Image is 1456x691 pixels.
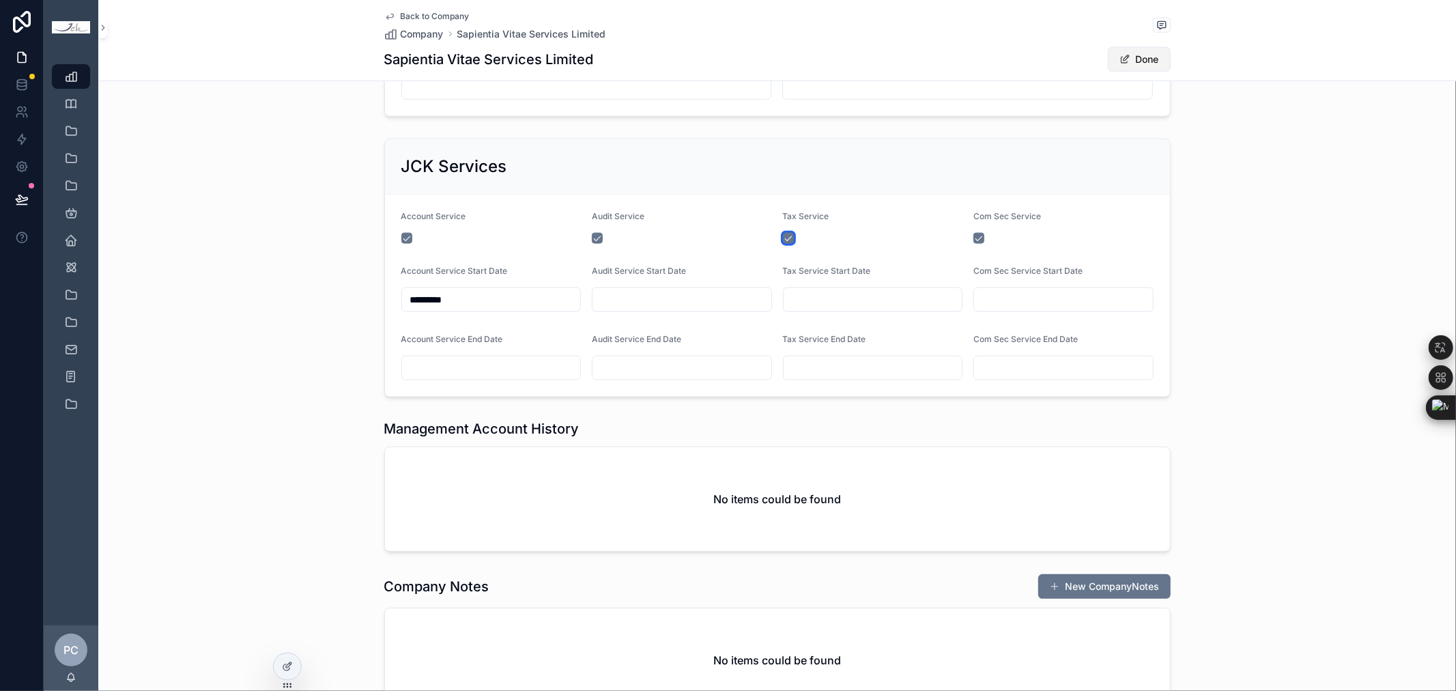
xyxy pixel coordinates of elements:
span: Audit Service Start Date [592,266,686,276]
span: Company [401,27,444,41]
span: Back to Company [401,11,470,22]
span: Audit Service End Date [592,334,681,344]
h1: Management Account History [384,419,580,438]
span: Tax Service [783,211,829,221]
a: Sapientia Vitae Services Limited [457,27,606,41]
span: Com Sec Service End Date [973,334,1078,344]
span: Com Sec Service Start Date [973,266,1083,276]
h2: No items could be found [713,652,841,668]
div: scrollable content [44,55,98,434]
span: Tax Service Start Date [783,266,871,276]
button: New CompanyNotes [1038,574,1171,599]
h1: Sapientia Vitae Services Limited [384,50,594,69]
span: PC [63,642,78,658]
span: Audit Service [592,211,644,221]
button: Done [1108,47,1171,72]
a: Company [384,27,444,41]
span: Account Service End Date [401,334,503,344]
h2: JCK Services [401,156,507,178]
span: Com Sec Service [973,211,1041,221]
img: App logo [52,21,90,34]
h2: No items could be found [713,491,841,507]
span: Account Service [401,211,466,221]
span: Tax Service End Date [783,334,866,344]
a: Back to Company [384,11,470,22]
h1: Company Notes [384,577,489,596]
span: Account Service Start Date [401,266,508,276]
